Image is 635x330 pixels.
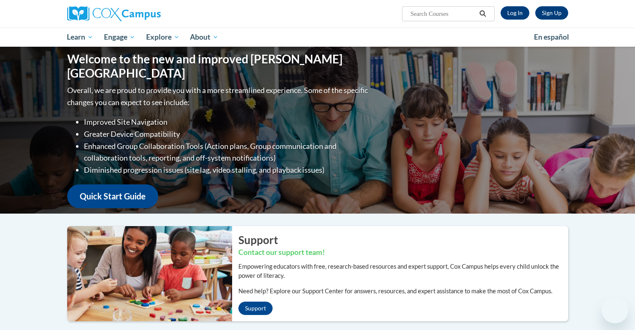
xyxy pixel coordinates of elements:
span: Engage [104,32,135,42]
a: Support [238,302,273,315]
p: Need help? Explore our Support Center for answers, resources, and expert assistance to make the m... [238,287,568,296]
img: Cox Campus [67,6,161,21]
iframe: Button to launch messaging window [602,297,628,323]
button: Search [476,9,489,19]
a: Log In [501,6,529,20]
p: Empowering educators with free, research-based resources and expert support, Cox Campus helps eve... [238,262,568,280]
li: Greater Device Compatibility [84,128,370,140]
li: Improved Site Navigation [84,116,370,128]
h2: Support [238,232,568,247]
img: ... [61,226,232,321]
span: Learn [67,32,93,42]
div: Main menu [55,28,581,47]
a: En español [529,28,574,46]
a: Explore [141,28,185,47]
a: Quick Start Guide [67,184,158,208]
a: Engage [99,28,141,47]
li: Enhanced Group Collaboration Tools (Action plans, Group communication and collaboration tools, re... [84,140,370,164]
h3: Contact our support team! [238,247,568,258]
a: Register [535,6,568,20]
a: Learn [62,28,99,47]
h1: Welcome to the new and improved [PERSON_NAME][GEOGRAPHIC_DATA] [67,52,370,80]
span: Explore [146,32,180,42]
a: About [185,28,224,47]
li: Diminished progression issues (site lag, video stalling, and playback issues) [84,164,370,176]
p: Overall, we are proud to provide you with a more streamlined experience. Some of the specific cha... [67,84,370,108]
span: About [190,32,218,42]
a: Cox Campus [67,6,226,21]
input: Search Courses [410,9,476,19]
span: En español [534,33,569,41]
